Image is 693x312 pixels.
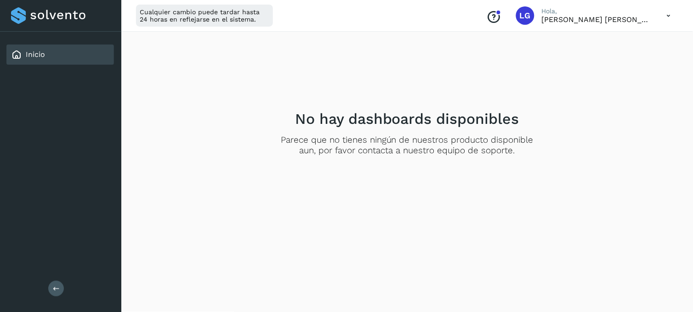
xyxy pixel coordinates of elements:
[136,5,273,27] div: Cualquier cambio puede tardar hasta 24 horas en reflejarse en el sistema.
[6,45,114,65] div: Inicio
[542,7,652,15] p: Hola,
[26,50,45,59] a: Inicio
[276,135,538,156] p: Parece que no tienes ningún de nuestros producto disponible aun, por favor contacta a nuestro equ...
[295,110,519,128] h2: No hay dashboards disponibles
[542,15,652,24] p: LUIS GERARDO LOZANO CARDENAS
